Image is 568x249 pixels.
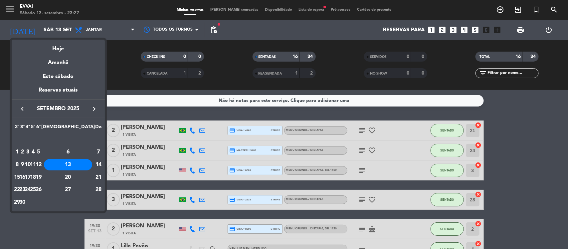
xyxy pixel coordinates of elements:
[30,123,36,133] th: Quinta-feira
[25,184,30,196] td: 24 de setembro de 2025
[31,172,36,183] div: 18
[20,146,25,158] td: 2 de setembro de 2025
[44,184,92,195] div: 27
[15,146,20,158] div: 1
[95,172,102,183] div: 21
[20,197,25,208] div: 30
[25,159,30,170] div: 10
[41,158,95,171] td: 13 de setembro de 2025
[15,197,20,208] div: 29
[90,105,98,113] i: keyboard_arrow_right
[36,146,41,158] div: 5
[14,146,20,158] td: 1 de setembro de 2025
[25,172,30,183] div: 17
[15,172,20,183] div: 15
[14,133,102,146] td: SET
[41,146,95,158] td: 6 de setembro de 2025
[20,123,25,133] th: Terça-feira
[20,196,25,209] td: 30 de setembro de 2025
[16,105,28,113] button: keyboard_arrow_left
[28,105,88,113] span: setembro 2025
[31,146,36,158] div: 4
[95,158,102,171] td: 14 de setembro de 2025
[14,196,20,209] td: 29 de setembro de 2025
[12,67,105,86] div: Este sábado
[31,184,36,195] div: 25
[14,184,20,196] td: 22 de setembro de 2025
[20,159,25,170] div: 9
[95,184,102,195] div: 28
[36,184,41,196] td: 26 de setembro de 2025
[41,171,95,184] td: 20 de setembro de 2025
[20,146,25,158] div: 2
[88,105,100,113] button: keyboard_arrow_right
[15,184,20,195] div: 22
[36,159,41,170] div: 12
[41,123,95,133] th: Sábado
[95,123,102,133] th: Domingo
[15,159,20,170] div: 8
[20,184,25,195] div: 23
[25,171,30,184] td: 17 de setembro de 2025
[14,123,20,133] th: Segunda-feira
[30,184,36,196] td: 25 de setembro de 2025
[95,184,102,196] td: 28 de setembro de 2025
[25,184,30,195] div: 24
[12,86,105,100] div: Reservas atuais
[25,146,30,158] div: 3
[31,159,36,170] div: 11
[18,105,26,113] i: keyboard_arrow_left
[36,172,41,183] div: 19
[20,171,25,184] td: 16 de setembro de 2025
[30,158,36,171] td: 11 de setembro de 2025
[95,146,102,158] td: 7 de setembro de 2025
[95,171,102,184] td: 21 de setembro de 2025
[25,158,30,171] td: 10 de setembro de 2025
[25,123,30,133] th: Quarta-feira
[20,158,25,171] td: 9 de setembro de 2025
[12,40,105,53] div: Hoje
[36,146,41,158] td: 5 de setembro de 2025
[44,172,92,183] div: 20
[20,172,25,183] div: 16
[95,159,102,170] div: 14
[30,171,36,184] td: 18 de setembro de 2025
[12,53,105,67] div: Amanhã
[95,146,102,158] div: 7
[44,159,92,170] div: 13
[25,146,30,158] td: 3 de setembro de 2025
[36,171,41,184] td: 19 de setembro de 2025
[36,184,41,195] div: 26
[14,171,20,184] td: 15 de setembro de 2025
[41,184,95,196] td: 27 de setembro de 2025
[14,158,20,171] td: 8 de setembro de 2025
[44,146,92,158] div: 6
[30,146,36,158] td: 4 de setembro de 2025
[20,184,25,196] td: 23 de setembro de 2025
[36,123,41,133] th: Sexta-feira
[36,158,41,171] td: 12 de setembro de 2025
